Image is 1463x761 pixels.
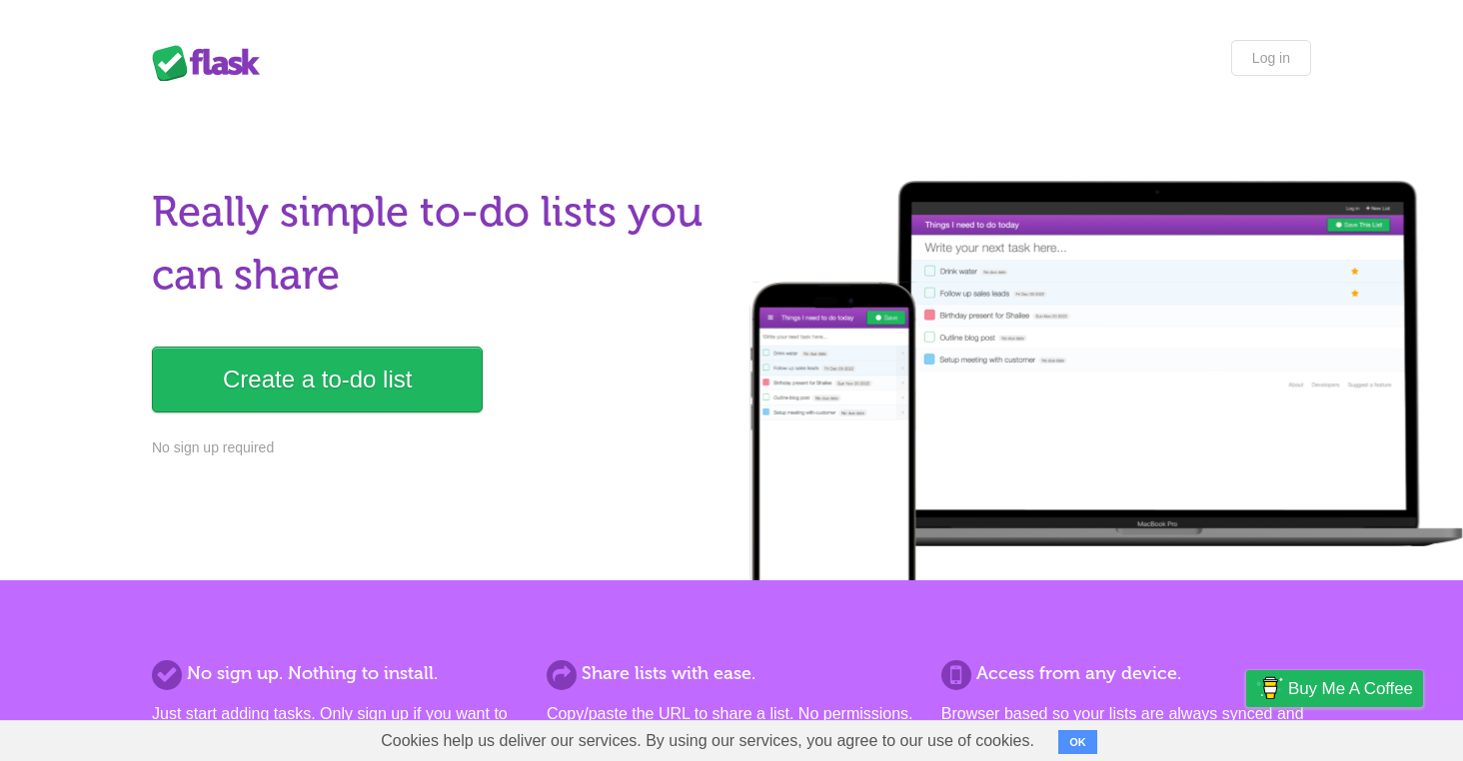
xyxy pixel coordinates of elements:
a: Create a to-do list [152,347,483,412]
p: Just start adding tasks. Only sign up if you want to save more than one list. [152,702,522,750]
h2: No sign up. Nothing to install. [152,660,522,687]
img: Buy me a coffee [1256,671,1283,705]
button: OK [1058,730,1097,754]
a: Log in [1231,40,1311,76]
p: Copy/paste the URL to share a list. No permissions. No formal invites. It's that simple. [547,702,916,750]
a: Buy me a coffee [1246,670,1423,707]
h1: Really simple to-do lists you can share [152,181,720,307]
span: Buy me a coffee [1288,671,1413,706]
h2: Share lists with ease. [547,660,916,687]
p: No sign up required [152,437,720,458]
h2: Access from any device. [941,660,1311,687]
div: Flask Lists [152,45,272,81]
span: Cookies help us deliver our services. By using our services, you agree to our use of cookies. [361,721,1054,761]
p: Browser based so your lists are always synced and you can access them from anywhere. [941,702,1311,750]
